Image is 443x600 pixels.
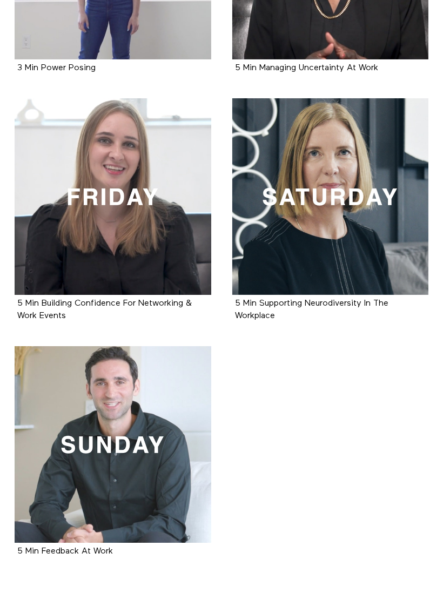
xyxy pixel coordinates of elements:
a: 5 Min Managing Uncertainty At Work [235,64,378,72]
a: 5 Min Supporting Neurodiversity In The Workplace [235,299,388,320]
a: 5 Min Feedback At Work [17,547,113,555]
a: 3 Min Power Posing [17,64,96,72]
a: 5 Min Building Confidence For Networking & Work Events [17,299,192,320]
a: 5 Min Supporting Neurodiversity In The Workplace [232,98,429,295]
a: 5 Min Building Confidence For Networking & Work Events [15,98,211,295]
a: 5 Min Feedback At Work [15,346,211,543]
